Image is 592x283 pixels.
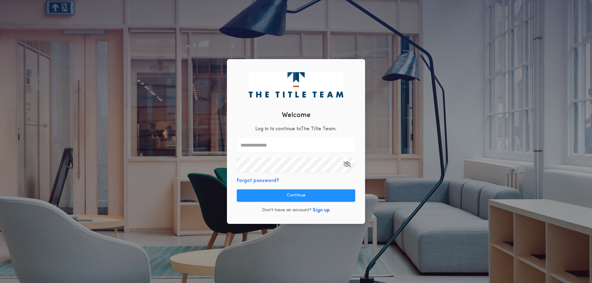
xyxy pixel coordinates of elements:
[255,125,337,133] p: Log in to continue to The Title Team .
[237,189,355,202] button: Continue
[262,207,311,213] p: Don't have an account?
[282,110,310,120] h2: Welcome
[237,177,279,184] button: Forgot password?
[249,72,343,97] img: logo
[313,207,330,214] button: Sign up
